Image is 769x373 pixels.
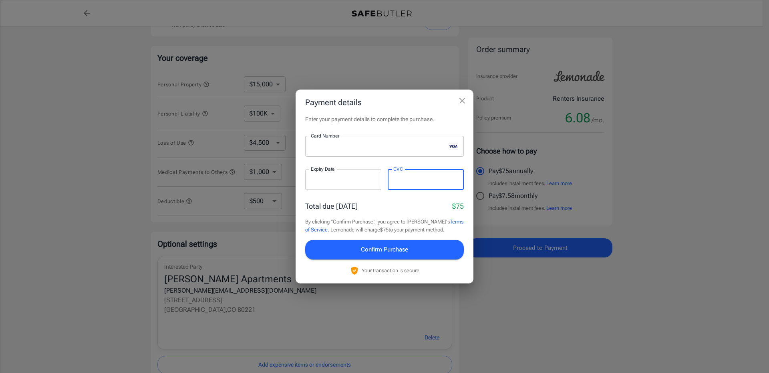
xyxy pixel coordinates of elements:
[305,201,358,211] p: Total due [DATE]
[362,267,419,274] p: Your transaction is secure
[311,166,335,172] label: Expiry Date
[452,201,464,211] p: $75
[393,166,403,172] label: CVC
[311,143,445,150] iframe: Secure card number input frame
[305,218,464,233] p: By clicking "Confirm Purchase," you agree to [PERSON_NAME]'s . Lemonade will charge $75 to your p...
[311,176,376,184] iframe: Secure expiration date input frame
[361,244,408,255] span: Confirm Purchase
[305,115,464,123] p: Enter your payment details to complete the purchase.
[393,176,458,184] iframe: Secure CVC input frame
[311,132,339,139] label: Card Number
[305,240,464,259] button: Confirm Purchase
[296,90,473,115] h2: Payment details
[305,219,463,233] a: Terms of Service
[454,93,470,109] button: close
[449,143,458,150] svg: visa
